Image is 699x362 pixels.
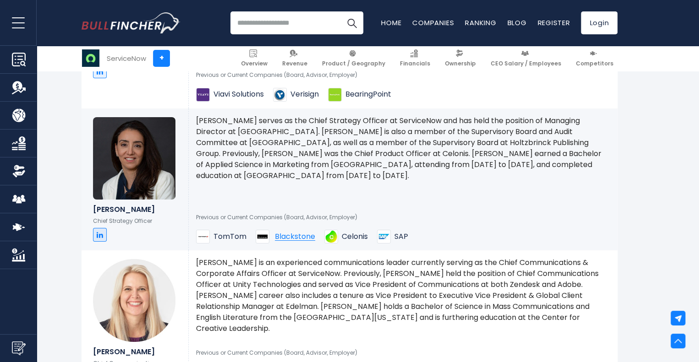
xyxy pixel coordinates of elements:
a: Blackstone [256,230,315,243]
img: Verisign [273,88,287,102]
img: Celonis [324,230,338,243]
span: Ownership [445,60,476,67]
div: ServiceNow [107,53,146,64]
span: CEO Salary / Employees [491,60,561,67]
span: Verisign [290,90,319,99]
a: + [153,50,170,67]
p: Previous or Current Companies (Board, Advisor, Employer) [196,349,610,357]
img: SAP [377,230,391,243]
span: Overview [241,60,268,67]
a: Home [381,18,401,27]
p: Chief Strategy Officer [93,217,177,225]
img: Viavi Solutions [196,88,210,102]
span: Revenue [282,60,307,67]
span: Financials [400,60,430,67]
a: Revenue [278,46,311,71]
p: Previous or Current Companies (Board, Advisor, Employer) [196,71,610,79]
a: Register [537,18,570,27]
img: Bullfincher logo [82,12,180,33]
p: Previous or Current Companies (Board, Advisor, Employer) [196,214,610,221]
img: NOW logo [82,49,99,67]
a: Blog [507,18,526,27]
span: SAP [394,232,408,242]
button: Search [340,11,363,34]
span: Competitors [576,60,613,67]
img: Blackstone [256,230,269,243]
a: Product / Geography [318,46,389,71]
img: TomTom [196,230,210,243]
span: TomTom [213,232,246,242]
a: Overview [237,46,272,71]
a: Competitors [572,46,617,71]
span: Viavi Solutions [213,90,264,99]
span: Blackstone [275,233,315,241]
p: [PERSON_NAME] is an experienced communications leader currently serving as the Chief Communicatio... [196,257,610,334]
a: CEO Salary / Employees [486,46,565,71]
a: Ranking [465,18,496,27]
span: Celonis [342,232,368,242]
img: BearingPoint [328,88,342,102]
p: [PERSON_NAME] serves as the Chief Strategy Officer at ServiceNow and has held the position of Man... [196,115,610,181]
span: Product / Geography [322,60,385,67]
a: Companies [412,18,454,27]
a: Ownership [441,46,480,71]
span: BearingPoint [345,90,391,99]
a: Financials [396,46,434,71]
a: Login [581,11,617,34]
img: Hala Zeine [93,117,175,200]
a: Go to homepage [82,12,180,33]
img: Paige Young [93,259,175,341]
h6: [PERSON_NAME] [93,347,177,356]
h6: [PERSON_NAME] [93,205,177,214]
img: Ownership [12,164,26,178]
